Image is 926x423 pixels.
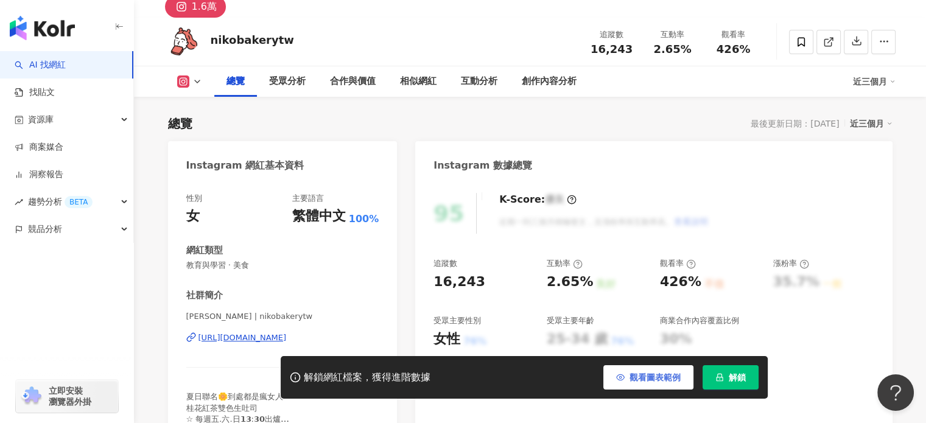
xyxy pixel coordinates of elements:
[65,196,93,208] div: BETA
[15,86,55,99] a: 找貼文
[660,258,696,269] div: 觀看率
[49,385,91,407] span: 立即安裝 瀏覽器外掛
[499,193,577,206] div: K-Score :
[186,159,304,172] div: Instagram 網紅基本資料
[603,365,693,390] button: 觀看圖表範例
[729,372,746,382] span: 解鎖
[660,273,701,292] div: 426%
[433,273,485,292] div: 16,243
[211,32,294,47] div: nikobakerytw
[186,207,200,226] div: 女
[853,72,896,91] div: 近三個月
[630,372,681,382] span: 觀看圖表範例
[717,43,751,55] span: 426%
[400,74,437,89] div: 相似網紅
[186,289,223,302] div: 社群簡介
[660,315,739,326] div: 商業合作內容覆蓋比例
[28,215,62,243] span: 競品分析
[751,119,839,128] div: 最後更新日期：[DATE]
[349,212,379,226] span: 100%
[10,16,75,40] img: logo
[226,74,245,89] div: 總覽
[547,315,594,326] div: 受眾主要年齡
[330,74,376,89] div: 合作與價值
[522,74,577,89] div: 創作內容分析
[28,188,93,215] span: 趨勢分析
[433,159,532,172] div: Instagram 數據總覽
[653,43,691,55] span: 2.65%
[650,29,696,41] div: 互動率
[15,198,23,206] span: rise
[433,330,460,349] div: 女性
[850,116,893,131] div: 近三個月
[15,169,63,181] a: 洞察報告
[28,106,54,133] span: 資源庫
[591,43,633,55] span: 16,243
[589,29,635,41] div: 追蹤數
[168,115,192,132] div: 總覽
[165,24,202,60] img: KOL Avatar
[715,373,724,382] span: lock
[186,244,223,257] div: 網紅類型
[269,74,306,89] div: 受眾分析
[15,141,63,153] a: 商案媒合
[292,193,324,204] div: 主要語言
[186,332,379,343] a: [URL][DOMAIN_NAME]
[186,311,379,322] span: [PERSON_NAME] | nikobakerytw
[547,258,583,269] div: 互動率
[186,193,202,204] div: 性別
[15,59,66,71] a: searchAI 找網紅
[433,315,481,326] div: 受眾主要性別
[292,207,346,226] div: 繁體中文
[186,260,379,271] span: 教育與學習 · 美食
[16,380,118,413] a: chrome extension立即安裝 瀏覽器外掛
[19,386,43,406] img: chrome extension
[547,273,593,292] div: 2.65%
[198,332,287,343] div: [URL][DOMAIN_NAME]
[703,365,759,390] button: 解鎖
[773,258,809,269] div: 漲粉率
[433,258,457,269] div: 追蹤數
[304,371,430,384] div: 解鎖網紅檔案，獲得進階數據
[710,29,757,41] div: 觀看率
[461,74,497,89] div: 互動分析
